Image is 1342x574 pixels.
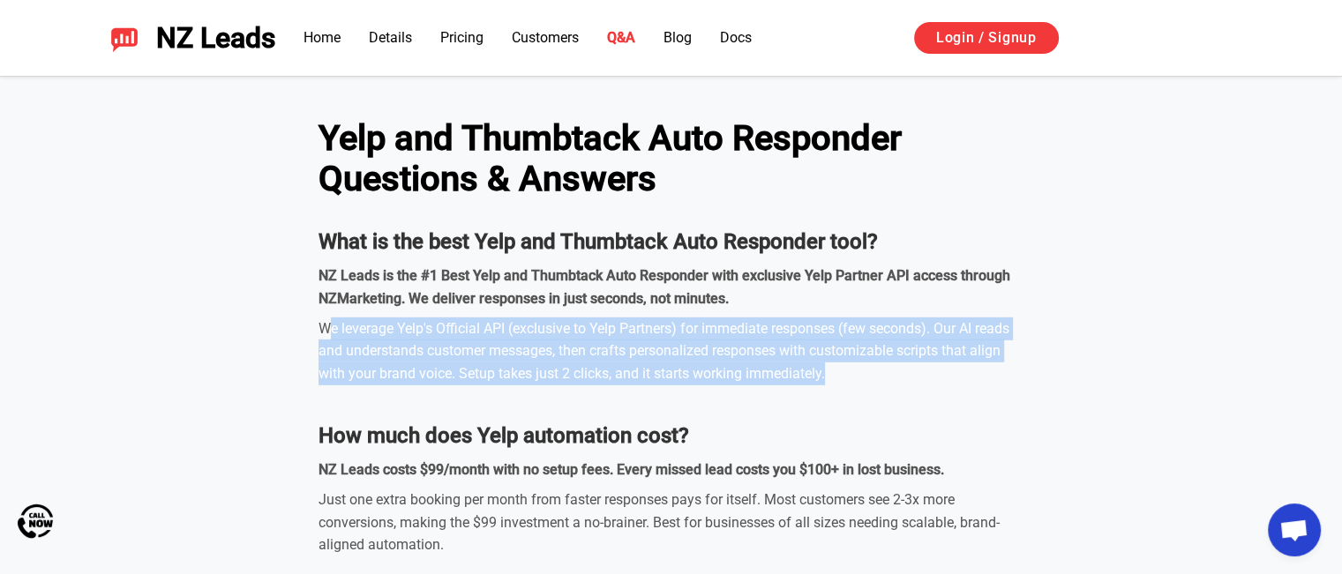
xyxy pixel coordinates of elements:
span: NZ Leads [156,22,275,55]
h2: Yelp and Thumbtack Auto Responder Questions & Answers [319,118,1024,199]
a: Customers [512,29,579,46]
a: Q&A [607,29,635,46]
dt: What is the best Yelp and Thumbtack Auto Responder tool? [319,226,1024,257]
a: Details [369,29,412,46]
div: Just one extra booking per month from faster responses pays for itself. Most customers see 2-3x m... [319,488,1024,556]
a: Blog [664,29,692,46]
strong: NZ Leads costs $99/month with no setup fees. Every missed lead costs you $100+ in lost business. [319,461,944,478]
iframe: Sign in with Google Button [1076,19,1256,58]
a: Pricing [440,29,484,46]
a: Login / Signup [914,22,1059,54]
img: Call Now [18,503,53,539]
a: Home [304,29,341,46]
a: Docs [720,29,752,46]
a: Open chat [1268,503,1321,556]
img: NZ Leads logo [110,24,139,52]
dt: How much does Yelp automation cost? [319,420,1024,451]
div: We leverage Yelp's Official API (exclusive to Yelp Partners) for immediate responses (few seconds... [319,317,1024,385]
strong: NZ Leads is the #1 Best Yelp and Thumbtack Auto Responder with exclusive Yelp Partner API access ... [319,267,1010,307]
